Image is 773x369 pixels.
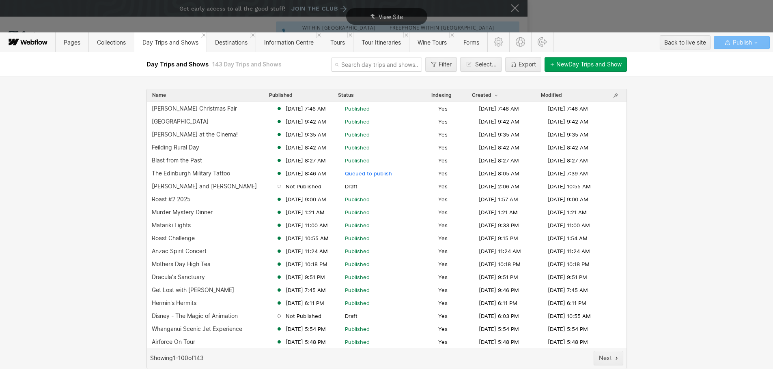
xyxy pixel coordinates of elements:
[438,118,448,125] span: Yes
[64,39,80,46] span: Pages
[548,131,588,138] span: [DATE] 9:35 AM
[345,183,357,190] span: Draft
[152,170,230,177] div: The Edinburgh Military Tattoo
[330,39,345,46] span: Tours
[472,92,500,99] button: Created
[438,247,448,255] span: Yes
[286,273,325,281] span: [DATE] 9:51 PM
[152,92,166,99] button: Name
[664,36,706,49] div: Back to live site
[152,157,202,164] div: Blast from the Past
[540,92,562,99] button: Modified
[479,325,519,333] span: [DATE] 5:54 PM
[548,325,588,333] span: [DATE] 5:54 PM
[438,222,448,229] span: Yes
[548,209,587,216] span: [DATE] 1:21 AM
[479,260,521,268] span: [DATE] 10:18 PM
[269,92,293,98] span: Published
[152,313,238,319] div: Disney - The Magic of Animation
[438,170,448,177] span: Yes
[286,157,326,164] span: [DATE] 8:27 AM
[438,325,448,333] span: Yes
[548,170,588,177] span: [DATE] 7:39 AM
[250,32,256,38] a: Close 'Destinations' tab
[286,170,326,177] span: [DATE] 8:46 AM
[519,61,536,68] div: Export
[599,355,612,361] div: Next
[438,157,448,164] span: Yes
[731,36,752,49] span: Publish
[345,157,370,164] span: Published
[286,286,326,294] span: [DATE] 7:45 AM
[472,92,500,98] span: Created
[152,118,209,125] div: [GEOGRAPHIC_DATA]
[286,260,327,268] span: [DATE] 10:18 PM
[152,222,191,228] div: Matariki Lights
[714,36,770,49] button: Publish
[152,183,257,190] div: [PERSON_NAME] and [PERSON_NAME]
[438,273,448,281] span: Yes
[438,299,448,307] span: Yes
[345,247,370,255] span: Published
[438,235,448,242] span: Yes
[345,105,370,112] span: Published
[152,196,191,203] div: Roast #2 2025
[418,39,447,46] span: Wine Tours
[264,39,314,46] span: Information Centre
[439,61,452,68] div: Filter
[345,196,370,203] span: Published
[548,312,591,320] span: [DATE] 10:55 AM
[338,92,354,99] button: Status
[286,131,326,138] span: [DATE] 9:35 AM
[286,196,326,203] span: [DATE] 9:00 AM
[286,222,328,229] span: [DATE] 11:00 AM
[286,338,326,346] span: [DATE] 5:48 PM
[548,247,590,255] span: [DATE] 11:24 AM
[479,247,521,255] span: [DATE] 11:24 AM
[460,57,502,72] button: Select...
[479,338,519,346] span: [DATE] 5:48 PM
[479,273,518,281] span: [DATE] 9:51 PM
[152,235,195,241] div: Roast Challenge
[345,312,357,320] span: Draft
[362,39,401,46] span: Tour Itineraries
[215,39,248,46] span: Destinations
[545,57,627,72] button: NewDay Trips and Show
[548,183,591,190] span: [DATE] 10:55 AM
[152,131,238,138] div: [PERSON_NAME] at the Cinema!
[403,32,409,38] a: Close 'Tour Itineraries' tab
[152,248,207,254] div: Anzac Spirit Concert
[556,61,622,68] div: New Day Trips and Show
[286,325,326,333] span: [DATE] 5:54 PM
[201,32,207,38] a: Close 'Day Trips and Shows' tab
[152,209,213,215] div: Murder Mystery Dinner
[286,183,321,190] span: Not Published
[345,286,370,294] span: Published
[286,118,326,125] span: [DATE] 9:42 AM
[548,273,587,281] span: [DATE] 9:51 PM
[438,260,448,268] span: Yes
[438,312,448,320] span: Yes
[548,105,588,112] span: [DATE] 7:46 AM
[438,209,448,216] span: Yes
[479,183,519,190] span: [DATE] 2:06 AM
[475,61,497,68] div: Select...
[345,118,370,125] span: Published
[345,209,370,216] span: Published
[347,32,353,38] a: Close 'Tours' tab
[438,144,448,151] span: Yes
[463,39,479,46] span: Forms
[338,92,354,98] div: Status
[345,131,370,138] span: Published
[345,325,370,333] span: Published
[548,196,588,203] span: [DATE] 9:00 AM
[548,299,586,307] span: [DATE] 6:11 PM
[345,222,370,229] span: Published
[548,338,588,346] span: [DATE] 5:48 PM
[479,222,519,229] span: [DATE] 9:33 PM
[449,32,455,38] a: Close 'Wine Tours' tab
[479,196,518,203] span: [DATE] 1:57 AM
[150,355,204,361] span: Showing 1 - 100 of 143
[438,183,448,190] span: Yes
